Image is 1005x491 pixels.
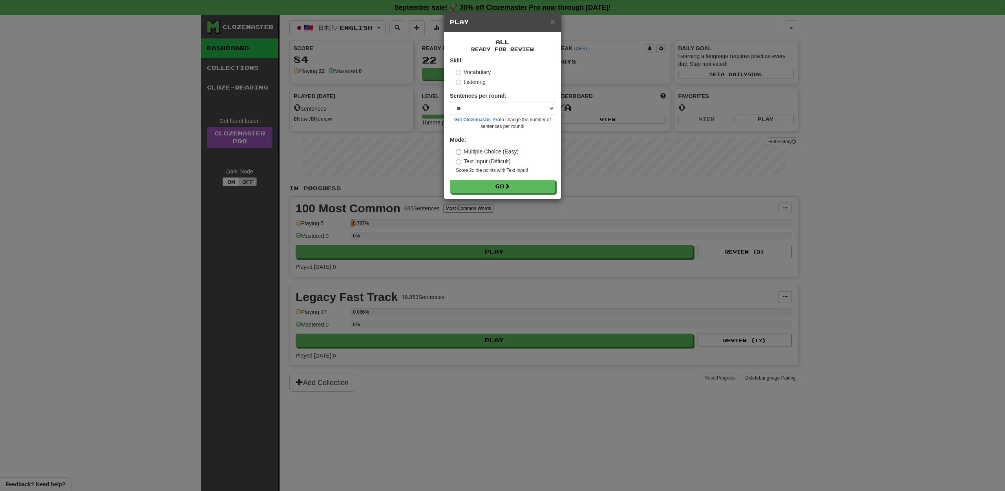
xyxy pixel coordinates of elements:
small: to change the number of sentences per round! [450,117,555,130]
input: Vocabulary [456,70,461,75]
small: Score 2x the points with Text Input ! [456,167,555,174]
small: Ready for Review [450,46,555,53]
strong: Mode: [450,137,466,143]
input: Text Input (Difficult) [456,159,461,164]
button: Close [550,17,555,26]
strong: Skill: [450,57,463,64]
input: Multiple Choice (Easy) [456,149,461,155]
h5: Play [450,18,555,26]
label: Text Input (Difficult) [456,157,511,165]
label: Multiple Choice (Easy) [456,148,519,155]
span: All [495,38,510,45]
input: Listening [456,80,461,85]
label: Sentences per round: [450,92,506,100]
label: Vocabulary [456,68,491,76]
label: Listening [456,78,486,86]
a: Get Clozemaster Pro [454,117,500,122]
span: × [550,17,555,26]
button: Go [450,180,555,193]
